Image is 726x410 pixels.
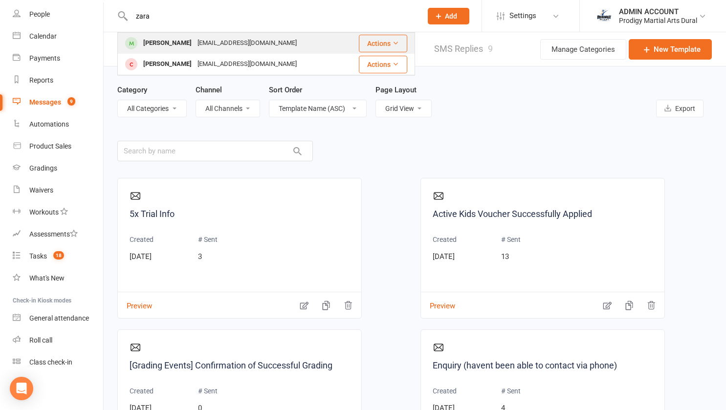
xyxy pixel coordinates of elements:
[445,12,457,20] span: Add
[13,113,103,135] a: Automations
[53,251,64,259] span: 18
[433,234,457,245] p: Created
[195,36,300,50] div: [EMAIL_ADDRESS][DOMAIN_NAME]
[269,84,302,96] label: Sort Order
[501,234,521,245] p: # Sent
[29,164,57,172] div: Gradings
[13,47,103,69] a: Payments
[13,135,103,157] a: Product Sales
[375,84,417,96] label: Page Layout
[29,252,47,260] div: Tasks
[13,91,103,113] a: Messages 9
[130,234,154,245] p: Created
[509,5,536,27] span: Settings
[29,32,57,40] div: Calendar
[13,69,103,91] a: Reports
[140,36,195,50] div: [PERSON_NAME]
[629,39,712,60] a: New Template
[13,179,103,201] a: Waivers
[619,7,697,16] div: ADMIN ACCOUNT
[359,56,407,73] button: Actions
[434,32,493,66] a: SMS Replies9
[488,43,493,54] div: 9
[359,35,407,52] button: Actions
[198,252,202,261] span: 3
[67,97,75,106] span: 9
[29,336,52,344] div: Roll call
[13,25,103,47] a: Calendar
[130,252,152,261] span: [DATE]
[195,57,300,71] div: [EMAIL_ADDRESS][DOMAIN_NAME]
[13,329,103,351] a: Roll call
[421,294,455,304] button: Preview
[13,245,103,267] a: Tasks 18
[198,234,218,245] p: # Sent
[29,120,69,128] div: Automations
[29,358,72,366] div: Class check-in
[428,8,469,24] button: Add
[540,39,626,60] button: Manage Categories
[13,351,103,373] a: Class kiosk mode
[619,16,697,25] div: Prodigy Martial Arts Dural
[13,201,103,223] a: Workouts
[29,76,53,84] div: Reports
[29,98,61,106] div: Messages
[29,186,53,194] div: Waivers
[118,294,152,304] button: Preview
[130,207,350,221] a: 5x Trial Info
[29,54,60,62] div: Payments
[140,57,195,71] div: [PERSON_NAME]
[29,142,71,150] div: Product Sales
[117,84,147,96] label: Category
[29,314,89,322] div: General attendance
[656,100,704,117] button: Export
[501,252,509,261] span: 13
[13,267,103,289] a: What's New
[29,274,65,282] div: What's New
[10,377,33,400] div: Open Intercom Messenger
[29,10,50,18] div: People
[13,157,103,179] a: Gradings
[13,223,103,245] a: Assessments
[433,359,653,373] a: Enquiry (havent been able to contact via phone)
[433,386,457,396] p: Created
[433,252,455,261] span: [DATE]
[117,141,313,161] input: Search by name
[29,208,59,216] div: Workouts
[130,359,350,373] a: [Grading Events] Confirmation of Successful Grading
[130,386,154,396] p: Created
[196,84,222,96] label: Channel
[198,386,218,396] p: # Sent
[13,3,103,25] a: People
[13,307,103,329] a: General attendance kiosk mode
[129,9,415,23] input: Search...
[594,6,614,26] img: thumb_image1686208220.png
[433,207,653,221] a: Active Kids Voucher Successfully Applied
[29,230,78,238] div: Assessments
[501,386,521,396] p: # Sent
